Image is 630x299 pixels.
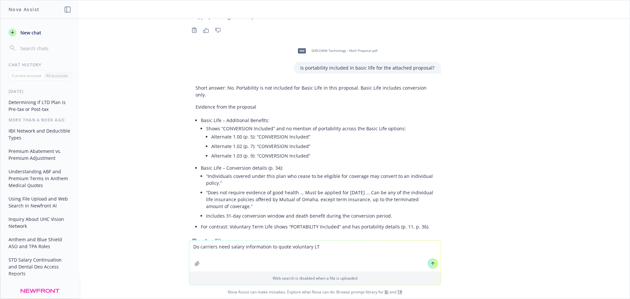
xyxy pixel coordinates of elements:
p: Evidence from the proposal [196,103,434,110]
button: Inquiry About UHC Vision Network [6,214,74,231]
span: pdf [298,48,306,53]
li: Alternate 1.00 (p. 5): “CONVERSION Included” [211,132,434,141]
button: Premium Abatement vs. Premium Adjustment [6,146,74,163]
li: “Individuals covered under this plan who cease to be eligible for coverage may convert to an indi... [206,171,434,188]
li: Alternate 1.02 (p. 7): “CONVERSION Included” [211,141,434,151]
p: Current account [12,73,41,78]
a: TR [397,289,402,295]
div: pdfSERCOMM Technology - MoO Proposal.pdf [294,43,379,59]
input: Search chats [19,44,71,53]
li: For contrast: Voluntary Term Life shows “PORTABILITY Included” and has portability details (p. 11... [201,222,434,231]
p: Is portability included in basic life for the attached proposal? [300,64,434,71]
textarea: Do carriers need salary information to quote voluntary LT [189,241,441,271]
span: Nova Assist can make mistakes. Explore what Nova can do: Browse prompt library for and [3,285,627,299]
div: Chat History [1,62,79,68]
button: Understanding ABF and Premium Terms in Anthem Medical Quotes [6,166,74,191]
button: Using File Upload and Web Search in Newfront AI [6,193,74,211]
div: More than a week ago [1,117,79,123]
span: SERCOMM Technology - MoO Proposal.pdf [311,49,377,53]
button: New chat [6,27,74,38]
button: Thumbs down [213,26,223,35]
li: Alternate 1.03 (p. 9): “CONVERSION Included” [211,151,434,160]
a: BI [385,289,388,295]
button: IBX Network and Deductible Types [6,125,74,143]
li: Includes 31-day conversion window and death benefit during the conversion period. [206,211,434,221]
span: New chat [19,29,41,36]
li: “Does not require evidence of good health … Must be applied for [DATE] … Can be any of the indivi... [206,188,434,211]
button: Thumbs down [213,237,223,246]
svg: Copy to clipboard [191,27,197,33]
div: [DATE] [1,89,79,94]
li: Shows “CONVERSION Included” and no mention of portability across the Basic Life options: [206,124,434,162]
button: STD Salary Continuation and Dental Deo Access Reports [6,254,74,279]
p: Web search is disabled when a file is uploaded [193,275,437,281]
li: Basic Life – Additional Benefits: [201,116,434,163]
button: Determining if LTD Plan is Pre-tax or Post-tax [6,97,74,115]
li: Basic Life – Conversion details (p. 34): [201,163,434,222]
p: All accounts [46,73,68,78]
h1: Nova Assist [9,6,39,13]
svg: Copy to clipboard [191,238,197,244]
button: Anthem and Blue Shield ASO and TPA Roles [6,234,74,252]
p: Short answer: No. Portability is not included for Basic Life in this proposal. Basic Life include... [196,84,434,98]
